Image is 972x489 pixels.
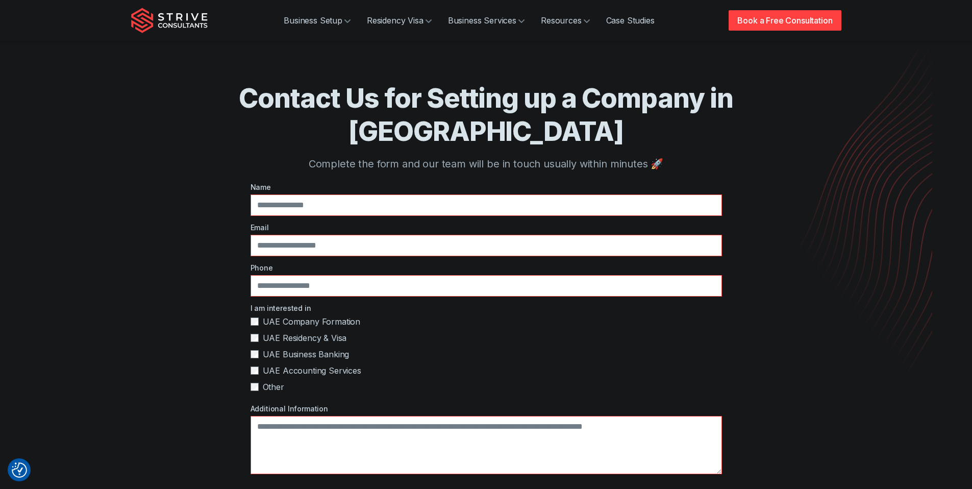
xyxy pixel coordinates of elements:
label: Email [251,222,722,233]
label: I am interested in [251,303,722,313]
button: Consent Preferences [12,462,27,478]
label: Name [251,182,722,192]
a: Business Services [440,10,533,31]
input: UAE Business Banking [251,350,259,358]
input: UAE Accounting Services [251,366,259,375]
label: Additional Information [251,403,722,414]
span: UAE Accounting Services [263,364,361,377]
img: Strive Consultants [131,8,208,33]
a: Book a Free Consultation [729,10,841,31]
label: Phone [251,262,722,273]
span: UAE Residency & Visa [263,332,347,344]
a: Resources [533,10,598,31]
p: Complete the form and our team will be in touch usually within minutes 🚀 [172,156,801,172]
span: Other [263,381,284,393]
input: UAE Company Formation [251,317,259,326]
a: Business Setup [276,10,359,31]
input: UAE Residency & Visa [251,334,259,342]
a: Case Studies [598,10,663,31]
a: Residency Visa [359,10,440,31]
span: UAE Company Formation [263,315,361,328]
h1: Contact Us for Setting up a Company in [GEOGRAPHIC_DATA] [172,82,801,148]
span: UAE Business Banking [263,348,350,360]
img: Revisit consent button [12,462,27,478]
input: Other [251,383,259,391]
